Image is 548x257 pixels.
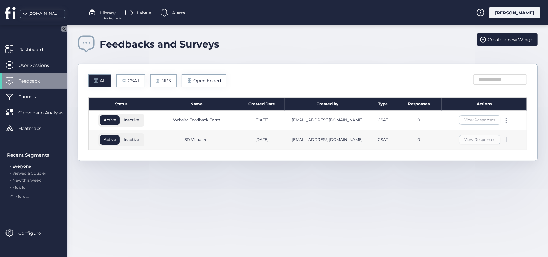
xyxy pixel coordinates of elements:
div: Status [89,98,154,111]
span: . [10,177,11,183]
button: View Responses [459,115,500,125]
span: . [10,162,11,169]
span: Active [100,117,120,123]
div: Type [370,98,396,111]
button: View Responses [459,135,500,144]
div: Created Date [239,98,285,111]
div: [DATE] [255,137,269,143]
span: NPS [161,77,171,84]
div: 0 [418,137,420,143]
span: . [10,184,11,190]
div: Actions [442,98,527,111]
div: [PERSON_NAME] [489,7,540,18]
span: New this week [13,178,41,183]
span: User Sessions [18,62,59,69]
span: All [100,77,106,84]
div: Recent Segments [7,151,63,159]
mat-button-toggle-group: Switch State [98,133,144,146]
span: Heatmaps [18,125,51,132]
div: Created by [285,98,370,111]
span: CSAT [128,77,140,84]
div: [EMAIL_ADDRESS][DOMAIN_NAME] [292,117,363,123]
mat-button-toggle-group: Switch State [98,114,144,127]
div: [DOMAIN_NAME] [28,11,60,17]
span: . [10,170,11,176]
div: 3D Visualizer [184,137,209,143]
div: Website Feedback Form [173,117,220,123]
div: Feedbacks and Surveys [100,38,219,50]
div: [DATE] [255,117,269,123]
div: CSAT [378,137,388,143]
span: Feedback [18,78,49,85]
span: Open Ended [193,77,221,84]
div: Responses [396,98,442,111]
div: Name [154,98,239,111]
span: Everyone [13,164,31,169]
span: For Segments [104,16,122,21]
span: Funnels [18,93,46,100]
span: Labels [137,9,151,16]
span: Mobile [13,185,25,190]
span: Dashboard [18,46,53,53]
span: Library [100,9,116,16]
span: Configure [18,230,50,237]
span: Active [100,137,120,142]
div: CSAT [378,117,388,123]
span: More ... [15,194,29,200]
span: Alerts [172,9,185,16]
div: [EMAIL_ADDRESS][DOMAIN_NAME] [292,137,363,143]
div: 0 [418,117,420,123]
span: Inactive [120,117,143,123]
span: Create a new Widget [488,36,535,43]
span: Viewed a Coupler [13,171,46,176]
span: Inactive [120,137,143,142]
span: Conversion Analysis [18,109,73,116]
